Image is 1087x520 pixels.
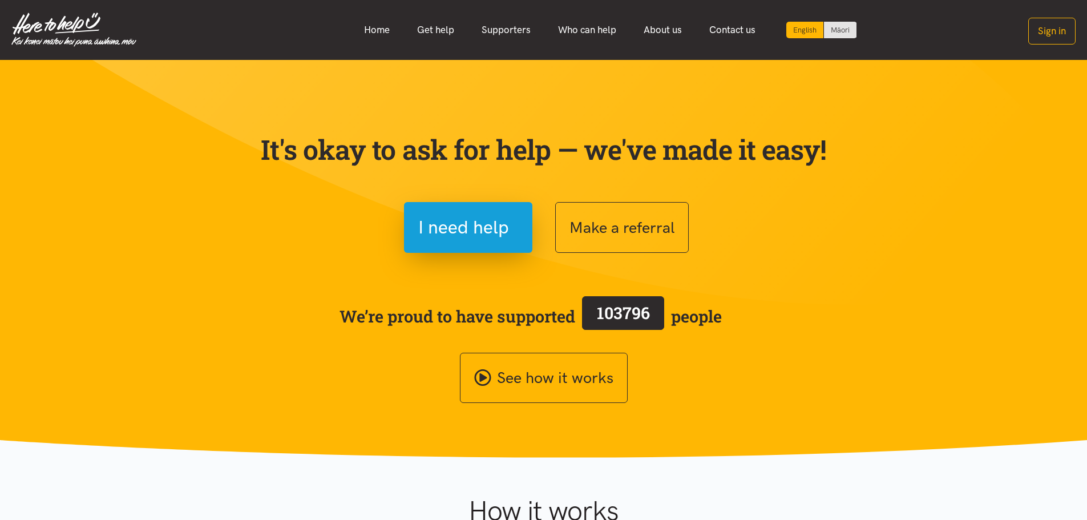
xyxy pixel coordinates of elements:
span: We’re proud to have supported people [340,294,722,338]
a: See how it works [460,353,628,404]
a: Switch to Te Reo Māori [824,22,856,38]
p: It's okay to ask for help — we've made it easy! [258,133,829,166]
span: I need help [418,213,509,242]
a: Get help [403,18,468,42]
span: 103796 [597,302,650,324]
button: Sign in [1028,18,1076,45]
a: 103796 [575,294,671,338]
button: I need help [404,202,532,253]
a: About us [630,18,696,42]
img: Home [11,13,136,47]
button: Make a referral [555,202,689,253]
a: Supporters [468,18,544,42]
div: Language toggle [786,22,857,38]
a: Who can help [544,18,630,42]
a: Home [350,18,403,42]
div: Current language [786,22,824,38]
a: Contact us [696,18,769,42]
